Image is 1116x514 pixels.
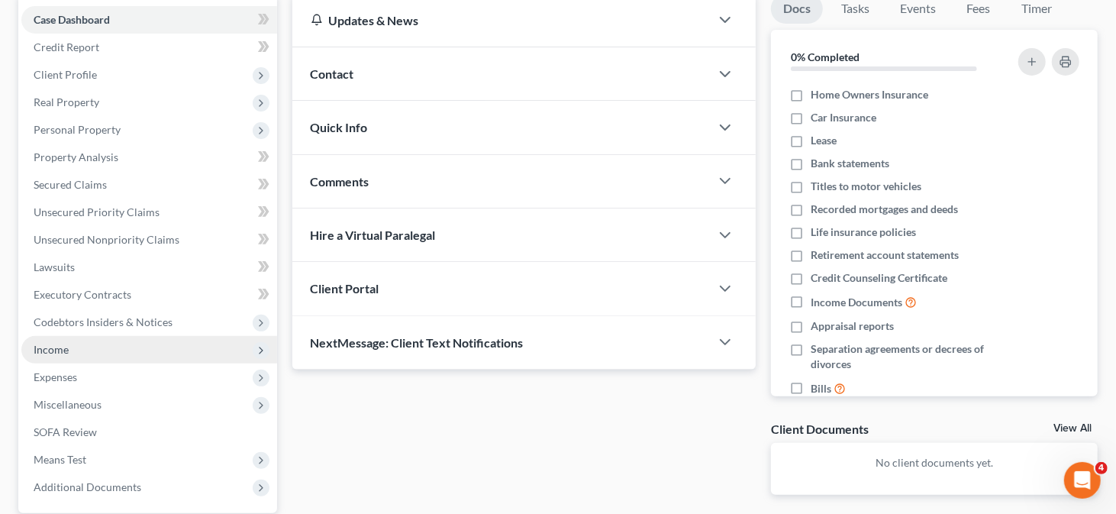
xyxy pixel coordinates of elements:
[34,123,121,136] span: Personal Property
[21,144,277,171] a: Property Analysis
[811,110,876,125] span: Car Insurance
[811,133,837,148] span: Lease
[34,425,97,438] span: SOFA Review
[1095,462,1108,474] span: 4
[783,455,1085,470] p: No client documents yet.
[811,179,921,194] span: Titles to motor vehicles
[811,341,1003,372] span: Separation agreements or decrees of divorces
[34,40,99,53] span: Credit Report
[311,12,692,28] div: Updates & News
[811,270,947,286] span: Credit Counseling Certificate
[34,315,173,328] span: Codebtors Insiders & Notices
[811,381,831,396] span: Bills
[34,178,107,191] span: Secured Claims
[811,247,959,263] span: Retirement account statements
[311,120,368,134] span: Quick Info
[811,295,902,310] span: Income Documents
[34,205,160,218] span: Unsecured Priority Claims
[21,171,277,199] a: Secured Claims
[34,343,69,356] span: Income
[21,226,277,254] a: Unsecured Nonpriority Claims
[311,66,354,81] span: Contact
[811,87,928,102] span: Home Owners Insurance
[811,202,958,217] span: Recorded mortgages and deeds
[811,318,894,334] span: Appraisal reports
[311,335,524,350] span: NextMessage: Client Text Notifications
[34,453,86,466] span: Means Test
[311,174,369,189] span: Comments
[34,288,131,301] span: Executory Contracts
[34,233,179,246] span: Unsecured Nonpriority Claims
[34,480,141,493] span: Additional Documents
[34,13,110,26] span: Case Dashboard
[34,398,102,411] span: Miscellaneous
[311,228,436,242] span: Hire a Virtual Paralegal
[311,281,379,296] span: Client Portal
[771,421,869,437] div: Client Documents
[811,156,889,171] span: Bank statements
[791,50,860,63] strong: 0% Completed
[811,225,916,240] span: Life insurance policies
[34,95,99,108] span: Real Property
[21,6,277,34] a: Case Dashboard
[1064,462,1101,499] iframe: Intercom live chat
[21,419,277,446] a: SOFA Review
[34,150,118,163] span: Property Analysis
[21,254,277,281] a: Lawsuits
[21,199,277,226] a: Unsecured Priority Claims
[21,34,277,61] a: Credit Report
[34,260,75,273] span: Lawsuits
[34,68,97,81] span: Client Profile
[1053,423,1092,434] a: View All
[34,370,77,383] span: Expenses
[21,281,277,309] a: Executory Contracts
